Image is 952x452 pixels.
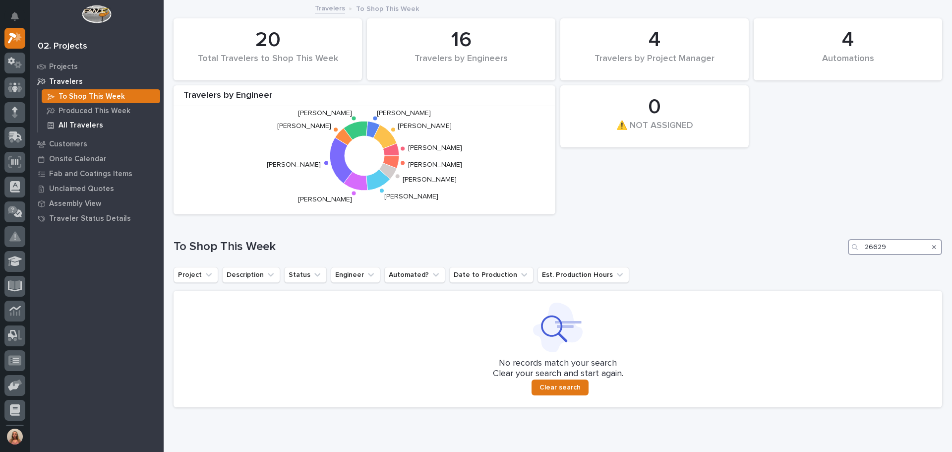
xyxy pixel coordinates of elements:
p: Customers [49,140,87,149]
text: [PERSON_NAME] [277,123,331,130]
input: Search [848,239,942,255]
p: Travelers [49,77,83,86]
a: Fab and Coatings Items [30,166,164,181]
button: Engineer [331,267,380,283]
button: Description [222,267,280,283]
a: Projects [30,59,164,74]
div: 20 [190,28,345,53]
div: Travelers by Engineer [174,90,555,107]
a: Onsite Calendar [30,151,164,166]
text: [PERSON_NAME] [403,177,457,184]
p: All Travelers [59,121,103,130]
button: users-avatar [4,426,25,447]
button: Status [284,267,327,283]
text: [PERSON_NAME] [408,161,462,168]
p: Produced This Week [59,107,130,116]
div: Total Travelers to Shop This Week [190,54,345,74]
a: Travelers [315,2,345,13]
div: 4 [771,28,925,53]
button: Automated? [384,267,445,283]
text: [PERSON_NAME] [377,110,431,117]
div: 16 [384,28,538,53]
a: Produced This Week [38,104,164,118]
p: To Shop This Week [356,2,419,13]
button: Date to Production [449,267,534,283]
p: Fab and Coatings Items [49,170,132,179]
p: Traveler Status Details [49,214,131,223]
div: Automations [771,54,925,74]
p: Projects [49,63,78,71]
p: Unclaimed Quotes [49,185,114,194]
a: Customers [30,136,164,151]
p: Onsite Calendar [49,155,107,164]
span: Clear search [539,383,581,392]
a: To Shop This Week [38,89,164,103]
button: Est. Production Hours [537,267,629,283]
a: Traveler Status Details [30,211,164,226]
button: Clear search [532,380,589,395]
text: [PERSON_NAME] [408,145,462,152]
button: Project [174,267,218,283]
div: 4 [577,28,732,53]
a: All Travelers [38,118,164,132]
div: 0 [577,95,732,120]
div: Notifications [12,12,25,28]
div: Travelers by Project Manager [577,54,732,74]
text: [PERSON_NAME] [267,161,321,168]
text: [PERSON_NAME] [384,193,438,200]
div: 02. Projects [38,41,87,52]
a: Assembly View [30,196,164,211]
h1: To Shop This Week [174,240,844,254]
text: [PERSON_NAME] [298,110,352,117]
a: Unclaimed Quotes [30,181,164,196]
p: No records match your search [185,358,930,369]
a: Travelers [30,74,164,89]
text: [PERSON_NAME] [298,196,352,203]
p: Assembly View [49,199,101,208]
button: Notifications [4,6,25,27]
p: To Shop This Week [59,92,125,101]
img: Workspace Logo [82,5,111,23]
p: Clear your search and start again. [493,369,623,380]
div: ⚠️ NOT ASSIGNED [577,121,732,141]
text: [PERSON_NAME] [398,123,452,130]
div: Travelers by Engineers [384,54,538,74]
